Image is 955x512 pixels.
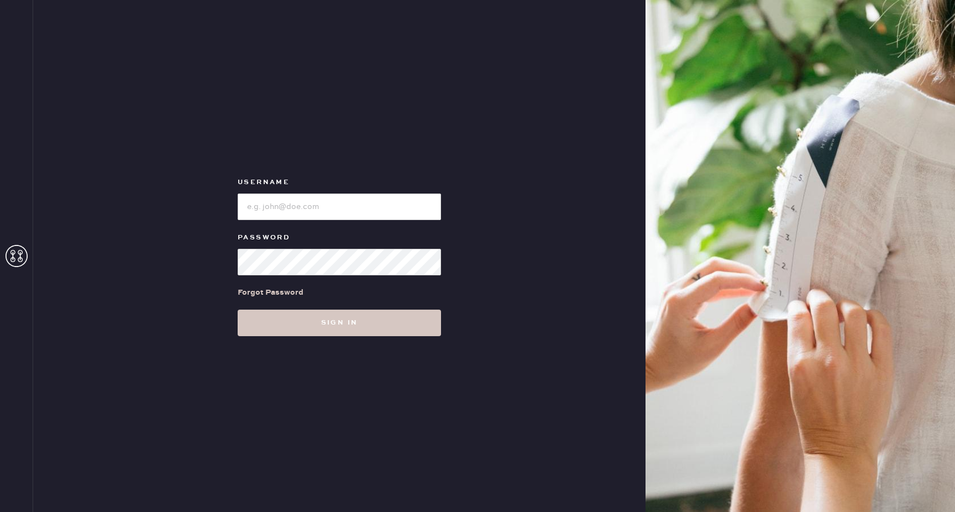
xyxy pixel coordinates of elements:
[238,275,303,310] a: Forgot Password
[238,231,441,244] label: Password
[238,286,303,299] div: Forgot Password
[238,176,441,189] label: Username
[238,310,441,336] button: Sign in
[238,194,441,220] input: e.g. john@doe.com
